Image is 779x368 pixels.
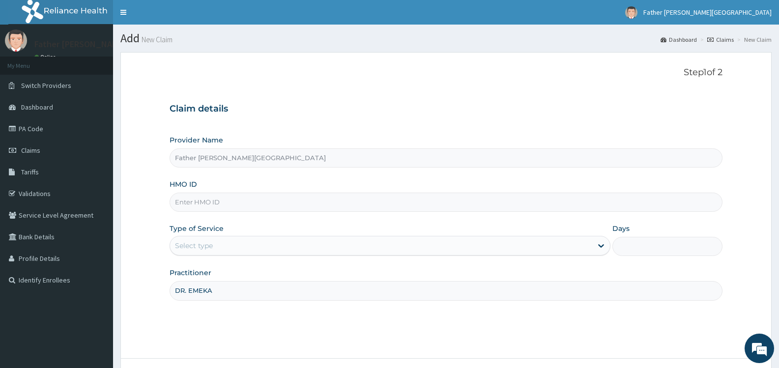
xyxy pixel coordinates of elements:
[21,103,53,112] span: Dashboard
[170,179,197,189] label: HMO ID
[707,35,734,44] a: Claims
[170,104,722,114] h3: Claim details
[175,241,213,251] div: Select type
[34,54,58,60] a: Online
[170,135,223,145] label: Provider Name
[612,224,630,233] label: Days
[21,81,71,90] span: Switch Providers
[21,168,39,176] span: Tariffs
[625,6,637,19] img: User Image
[140,36,173,43] small: New Claim
[21,146,40,155] span: Claims
[170,193,722,212] input: Enter HMO ID
[170,67,722,78] p: Step 1 of 2
[661,35,697,44] a: Dashboard
[34,40,207,49] p: Father [PERSON_NAME][GEOGRAPHIC_DATA]
[170,281,722,300] input: Enter Name
[735,35,772,44] li: New Claim
[5,29,27,52] img: User Image
[643,8,772,17] span: Father [PERSON_NAME][GEOGRAPHIC_DATA]
[120,32,772,45] h1: Add
[170,224,224,233] label: Type of Service
[170,268,211,278] label: Practitioner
